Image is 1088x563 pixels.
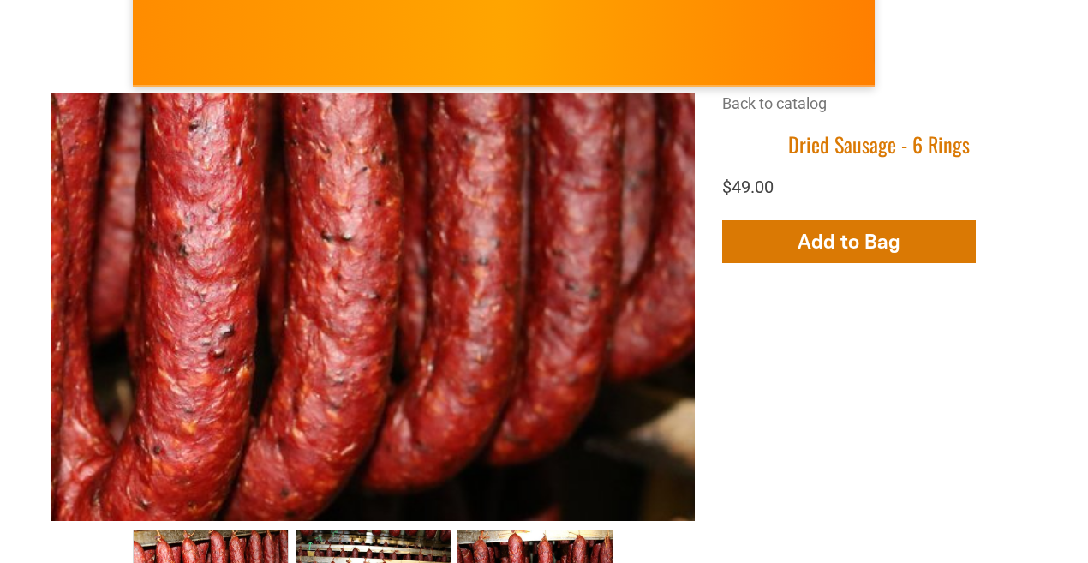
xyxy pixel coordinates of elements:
[798,229,900,254] span: Add to Bag
[722,93,1037,131] div: Breadcrumbs
[722,177,774,197] span: $49.00
[722,94,827,112] a: Back to catalog
[722,131,1037,158] h1: Dried Sausage - 6 Rings
[722,220,976,263] button: Add to Bag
